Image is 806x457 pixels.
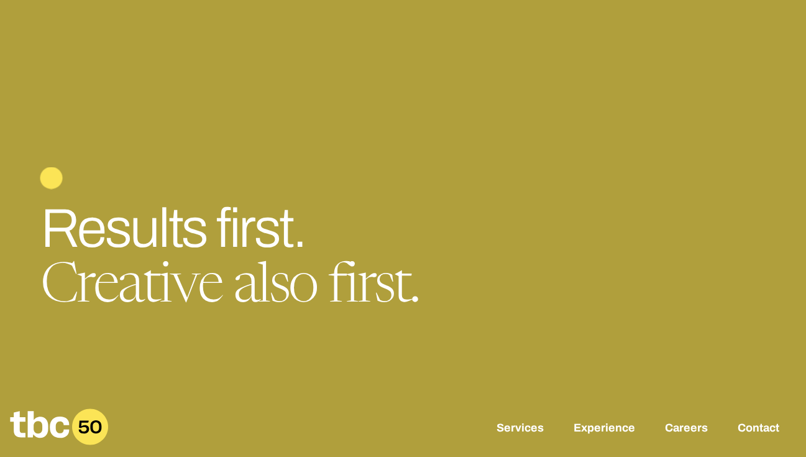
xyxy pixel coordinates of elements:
[40,261,419,316] span: Creative also first.
[665,422,708,436] a: Careers
[497,422,544,436] a: Services
[10,436,108,450] a: Home
[40,199,305,258] span: Results first.
[574,422,635,436] a: Experience
[738,422,779,436] a: Contact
